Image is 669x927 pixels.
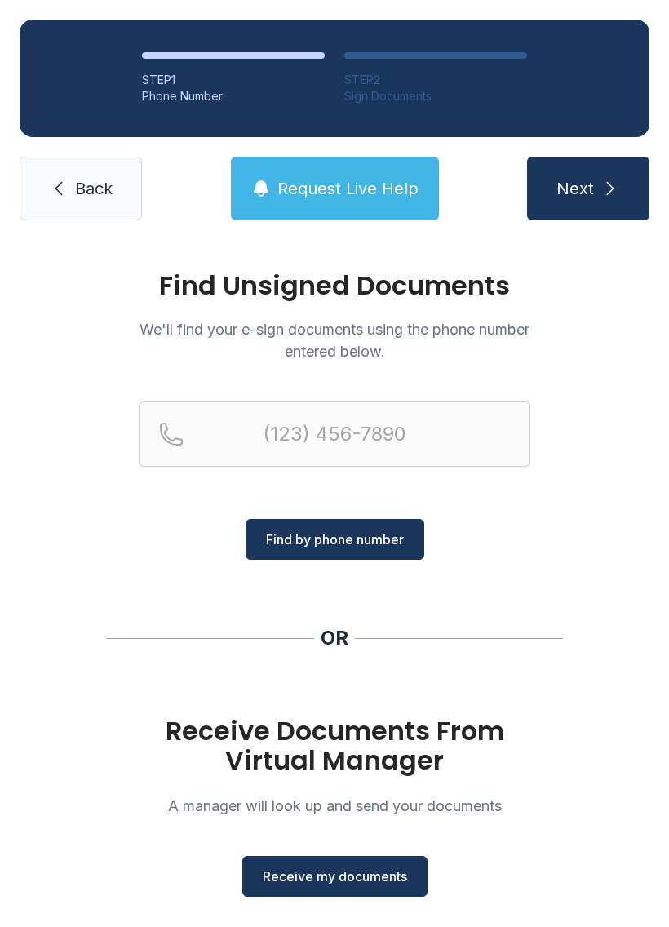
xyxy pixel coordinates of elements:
[266,530,404,549] span: Find by phone number
[277,177,419,200] span: Request Live Help
[556,177,594,200] span: Next
[139,401,530,467] input: Reservation phone number
[139,318,530,362] p: We'll find your e-sign documents using the phone number entered below.
[142,72,325,88] div: STEP 1
[139,795,530,817] p: A manager will look up and send your documents
[139,273,530,299] h1: Find Unsigned Documents
[75,177,113,200] span: Back
[263,867,407,886] span: Receive my documents
[321,625,348,651] div: OR
[344,72,527,88] div: STEP 2
[139,716,530,775] h1: Receive Documents From Virtual Manager
[142,88,325,104] div: Phone Number
[344,88,527,104] div: Sign Documents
